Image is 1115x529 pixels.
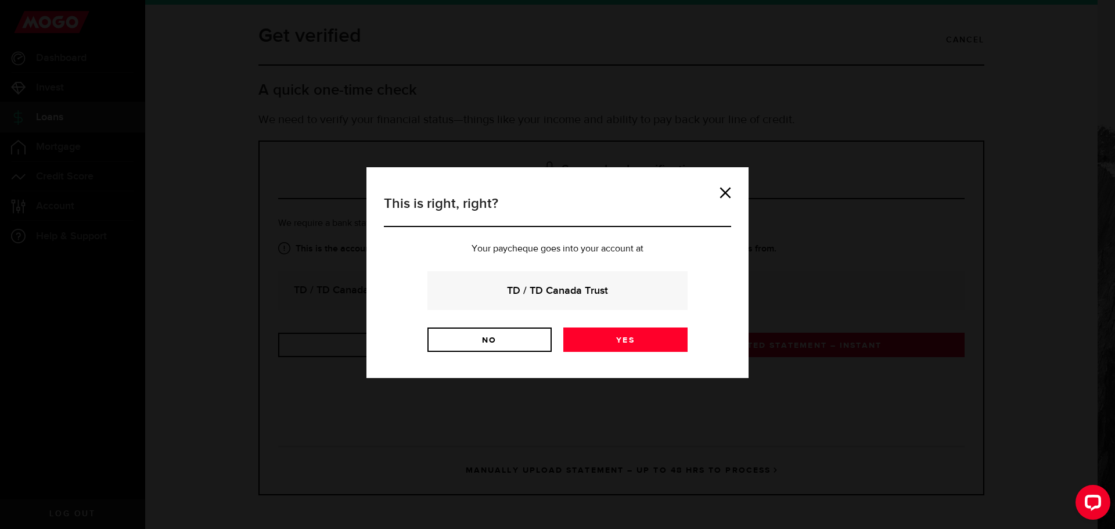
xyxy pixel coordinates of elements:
[427,328,552,352] a: No
[384,193,731,227] h3: This is right, right?
[1066,480,1115,529] iframe: LiveChat chat widget
[384,244,731,254] p: Your paycheque goes into your account at
[443,283,672,298] strong: TD / TD Canada Trust
[563,328,688,352] a: Yes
